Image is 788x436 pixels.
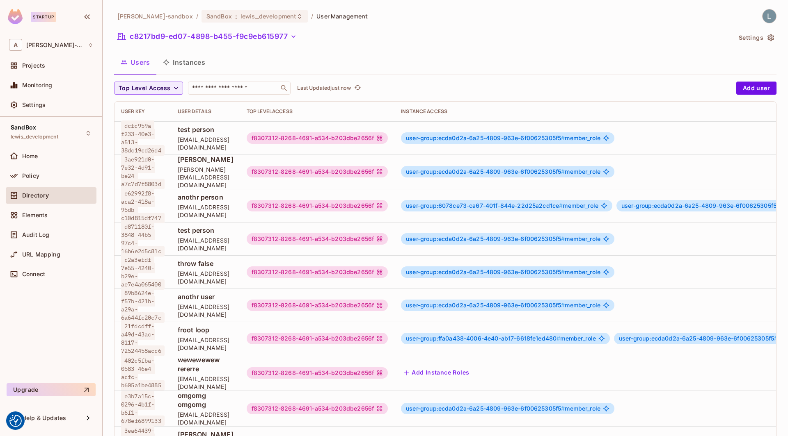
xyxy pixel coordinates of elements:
[561,268,565,275] span: #
[406,168,565,175] span: user-group:ecda0d2a-6a25-4809-963e-6f00625305f5
[559,202,563,209] span: #
[406,405,565,412] span: user-group:ecda0d2a-6a25-4809-963e-6f00625305f5
[22,192,49,199] span: Directory
[178,355,234,373] span: wewewewew rererre
[121,321,165,356] span: 21fdcdff-a49d-43ac-8117-72524458acc6
[178,125,234,134] span: test person
[247,200,388,211] div: f8307312-8268-4691-a534-b203dbe2656f
[406,202,598,209] span: member_role
[121,188,165,223] span: e62992f8-aca2-418a-95db-c10d815df747
[235,13,238,20] span: :
[406,135,600,141] span: member_role
[22,232,49,238] span: Audit Log
[406,335,560,342] span: user-group:ffa0a438-4006-4e40-ab17-6618fe1ed480
[354,84,361,92] span: refresh
[178,226,234,235] span: test person
[178,155,234,164] span: [PERSON_NAME]
[406,134,565,141] span: user-group:ecda0d2a-6a25-4809-963e-6f00625305f5
[178,108,234,115] div: User Details
[561,168,565,175] span: #
[22,173,39,179] span: Policy
[121,288,165,323] span: 89b8624e-f57b-421b-a29a-6a644fc20c7c
[619,335,778,342] span: user-group:ecda0d2a-6a25-4809-963e-6f00625305f5
[121,120,165,156] span: dcfc959a-f233-40e3-a513-38dc19cd26d4
[406,302,565,309] span: user-group:ecda0d2a-6a25-4809-963e-6f00625305f5
[561,235,565,242] span: #
[561,134,565,141] span: #
[114,82,183,95] button: Top Level Access
[8,9,23,24] img: SReyMgAAAABJRU5ErkJggg==
[247,367,388,379] div: f8307312-8268-4691-a534-b203dbe2656f
[31,12,56,22] div: Startup
[621,202,780,209] span: user-group:ecda0d2a-6a25-4809-963e-6f00625305f5
[178,336,234,352] span: [EMAIL_ADDRESS][DOMAIN_NAME]
[763,9,776,23] img: Lewis Youl
[206,12,232,20] span: SandBox
[178,325,234,334] span: froot loop
[735,31,777,44] button: Settings
[9,415,22,427] button: Consent Preferences
[11,124,36,131] span: SandBox
[121,154,165,189] span: 3ae921d0-7e32-4d91-be24-a7c7d7f8803d
[247,233,388,245] div: f8307312-8268-4691-a534-b203dbe2656f
[736,82,777,95] button: Add user
[406,268,565,275] span: user-group:ecda0d2a-6a25-4809-963e-6f00625305f5
[406,168,600,175] span: member_role
[353,83,362,93] button: refresh
[247,108,388,115] div: Top Level Access
[156,52,212,73] button: Instances
[178,193,234,202] span: anothr person
[121,221,165,257] span: d871180f-3848-44b5-97c4-16b6e2d5c81c
[406,202,563,209] span: user-group:6078ce73-ca67-401f-844e-22d25a2cd1ce
[774,335,778,342] span: #
[9,39,22,51] span: A
[22,415,66,421] span: Help & Updates
[178,236,234,252] span: [EMAIL_ADDRESS][DOMAIN_NAME]
[114,30,300,43] button: c8217bd9-ed07-4898-b455-f9c9eb615977
[22,82,53,89] span: Monitoring
[22,62,45,69] span: Projects
[351,83,362,93] span: Click to refresh data
[401,366,472,379] button: Add Instance Roles
[241,12,296,20] span: lewis_development
[406,236,600,242] span: member_role
[22,271,45,277] span: Connect
[121,108,165,115] div: User Key
[316,12,368,20] span: User Management
[297,85,351,91] p: Last Updated just now
[26,42,84,48] span: Workspace: alex-trustflight-sandbox
[121,254,165,290] span: c2a3efdf-7e55-4240-b29e-ae7e4a065400
[114,52,156,73] button: Users
[561,302,565,309] span: #
[178,270,234,285] span: [EMAIL_ADDRESS][DOMAIN_NAME]
[247,132,388,144] div: f8307312-8268-4691-a534-b203dbe2656f
[178,303,234,318] span: [EMAIL_ADDRESS][DOMAIN_NAME]
[119,83,170,93] span: Top Level Access
[22,153,38,159] span: Home
[22,251,60,258] span: URL Mapping
[247,166,388,177] div: f8307312-8268-4691-a534-b203dbe2656f
[178,166,234,189] span: [PERSON_NAME][EMAIL_ADDRESS][DOMAIN_NAME]
[9,415,22,427] img: Revisit consent button
[178,136,234,151] span: [EMAIL_ADDRESS][DOMAIN_NAME]
[406,405,600,412] span: member_role
[406,235,565,242] span: user-group:ecda0d2a-6a25-4809-963e-6f00625305f5
[22,102,46,108] span: Settings
[7,383,96,396] button: Upgrade
[117,12,193,20] span: the active workspace
[247,333,388,344] div: f8307312-8268-4691-a534-b203dbe2656f
[406,269,600,275] span: member_role
[561,405,565,412] span: #
[178,292,234,301] span: anothr user
[406,335,596,342] span: member_role
[196,12,198,20] li: /
[178,259,234,268] span: throw false
[178,391,234,409] span: omgomg omgomg
[178,375,234,391] span: [EMAIL_ADDRESS][DOMAIN_NAME]
[557,335,560,342] span: #
[247,266,388,278] div: f8307312-8268-4691-a534-b203dbe2656f
[11,134,59,140] span: lewis_development
[406,302,600,309] span: member_role
[247,300,388,311] div: f8307312-8268-4691-a534-b203dbe2656f
[121,355,165,391] span: 402c5fba-0583-46e4-acfc-b605a1be4885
